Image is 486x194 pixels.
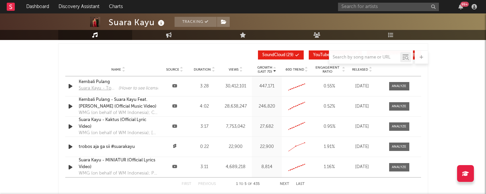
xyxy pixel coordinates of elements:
[79,130,158,137] div: WMG (on behalf of WM Indonesia); [PERSON_NAME], CMRRA, PEDL, Polaris Hub AB, and 5 Music Rights S...
[239,183,243,186] span: to
[118,85,174,92] div: (Hover to see licensed songs)
[221,164,250,170] div: 4,689,218
[248,183,252,186] span: of
[79,85,118,94] a: Suara Kayu - Topic
[349,123,376,130] div: [DATE]
[191,83,218,90] div: 3:28
[79,157,158,170] a: Suara Kayu - MINIATUR (Official Lyrics Video)
[313,83,345,90] div: 0.55 %
[280,182,289,186] button: Next
[191,144,218,150] div: 0:22
[111,68,121,72] span: Name
[191,164,218,170] div: 3:11
[79,79,158,85] a: Kembali Pulang
[221,83,250,90] div: 30,412,101
[257,66,272,70] p: Growth
[109,17,166,28] div: Suara Kayu
[254,123,280,130] div: 27,682
[458,4,463,9] button: 99+
[349,103,376,110] div: [DATE]
[229,180,266,188] div: 1 5 435
[352,68,368,72] span: Released
[254,144,280,150] div: 22,900
[313,123,345,130] div: 0.95 %
[79,144,158,150] a: trobos aja ga sii #suarakayu
[257,70,272,74] p: (Last 7d)
[191,103,218,110] div: 4:02
[313,144,345,150] div: 1.91 %
[221,144,250,150] div: 22,900
[286,68,304,72] span: 60D Trend
[296,182,305,186] button: Last
[175,17,217,27] button: Tracking
[313,164,345,170] div: 1.16 %
[191,123,218,130] div: 3:17
[79,96,158,110] a: Kembali Pulang - Suara Kayu Feat. [PERSON_NAME] (Official Music Video)
[221,123,250,130] div: 7,753,042
[254,103,280,110] div: 246,820
[79,170,158,177] div: WMG (on behalf of WM Indonesia); PEDL, [PERSON_NAME], CMRRA, and 2 Music Rights Societies
[79,110,158,116] div: WMG (on behalf of WM Indonesia); CMRRA, Polaris Hub AB, Sony Music Publishing, [PERSON_NAME], and...
[254,164,280,170] div: 8,814
[460,2,469,7] div: 99 +
[79,117,158,130] a: Suara Kayu - Kaktus (Official Lyric Video)
[313,103,345,110] div: 0.52 %
[349,164,376,170] div: [DATE]
[254,83,280,90] div: 447,171
[338,3,439,11] input: Search for artists
[229,68,238,72] span: Views
[329,55,400,60] input: Search by song name or URL
[194,68,211,72] span: Duration
[349,144,376,150] div: [DATE]
[221,103,250,110] div: 28,638,247
[349,83,376,90] div: [DATE]
[198,182,216,186] button: Previous
[166,68,179,72] span: Source
[313,66,341,74] span: Engagement Ratio
[182,182,191,186] button: First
